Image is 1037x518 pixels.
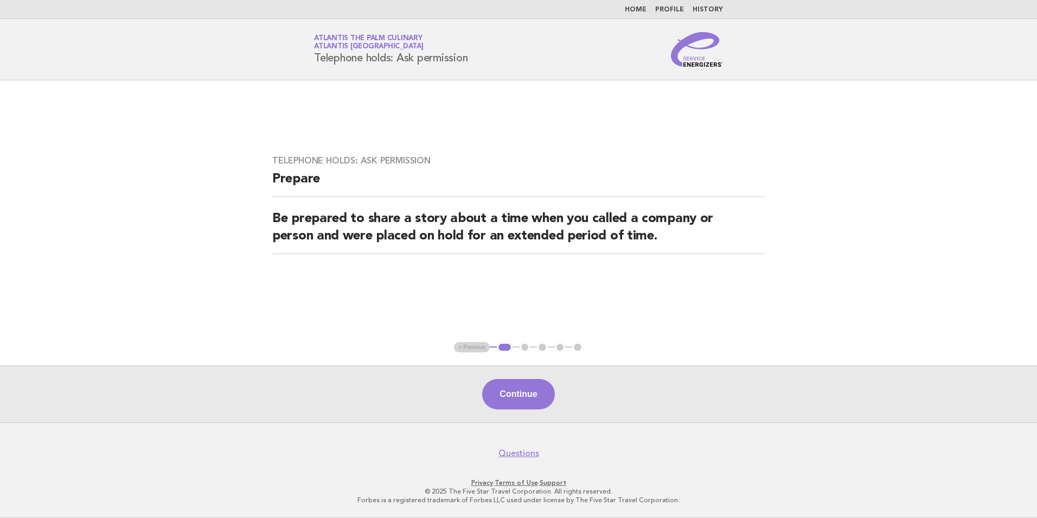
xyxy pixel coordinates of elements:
p: · · [187,478,850,487]
p: © 2025 The Five Star Travel Corporation. All rights reserved. [187,487,850,496]
a: Atlantis The Palm CulinaryAtlantis [GEOGRAPHIC_DATA] [314,35,424,50]
a: Profile [655,7,684,13]
button: 1 [497,342,513,353]
a: Terms of Use [495,479,538,487]
button: Continue [482,379,554,409]
span: Atlantis [GEOGRAPHIC_DATA] [314,43,424,50]
h1: Telephone holds: Ask permission [314,35,468,64]
p: Forbes is a registered trademark of Forbes LLC used under license by The Five Star Travel Corpora... [187,496,850,504]
h2: Prepare [272,170,765,197]
h3: Telephone holds: Ask permission [272,155,765,166]
img: Service Energizers [671,32,723,67]
h2: Be prepared to share a story about a time when you called a company or person and were placed on ... [272,210,765,254]
a: Questions [498,448,539,459]
a: Home [625,7,646,13]
a: Support [540,479,566,487]
a: History [693,7,723,13]
a: Privacy [471,479,493,487]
